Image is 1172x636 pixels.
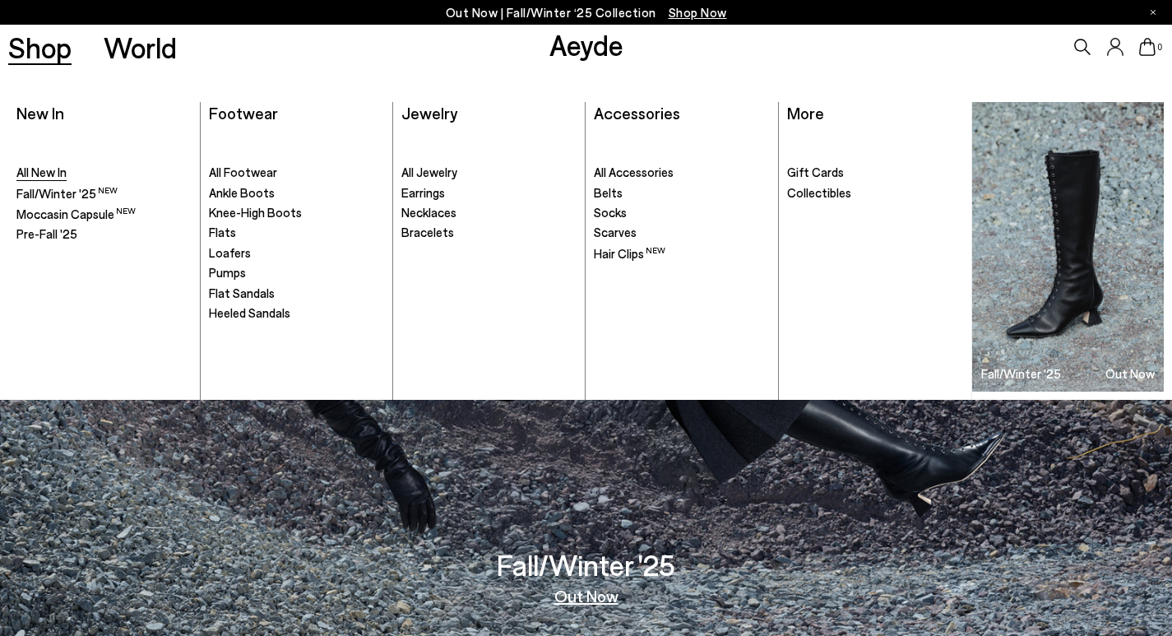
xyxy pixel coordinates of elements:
[209,225,236,239] span: Flats
[981,368,1061,380] h3: Fall/Winter '25
[594,165,770,181] a: All Accessories
[497,550,675,579] h3: Fall/Winter '25
[594,205,770,221] a: Socks
[16,165,67,179] span: All New In
[972,102,1164,392] img: Group_1295_900x.jpg
[104,33,177,62] a: World
[594,225,770,241] a: Scarves
[401,225,577,241] a: Bracelets
[209,286,385,302] a: Flat Sandals
[16,185,192,202] a: Fall/Winter '25
[787,185,851,200] span: Collectibles
[594,103,680,123] a: Accessories
[594,185,770,202] a: Belts
[16,165,192,181] a: All New In
[209,265,246,280] span: Pumps
[209,265,385,281] a: Pumps
[549,27,623,62] a: Aeyde
[554,587,618,604] a: Out Now
[787,165,844,179] span: Gift Cards
[209,305,290,320] span: Heeled Sandals
[972,102,1164,392] a: Fall/Winter '25 Out Now
[209,245,251,260] span: Loafers
[401,205,577,221] a: Necklaces
[209,205,385,221] a: Knee-High Boots
[401,225,454,239] span: Bracelets
[1105,368,1155,380] h3: Out Now
[209,245,385,262] a: Loafers
[209,305,385,322] a: Heeled Sandals
[787,165,964,181] a: Gift Cards
[594,205,627,220] span: Socks
[401,185,445,200] span: Earrings
[787,103,824,123] a: More
[209,165,277,179] span: All Footwear
[209,286,275,300] span: Flat Sandals
[16,186,118,201] span: Fall/Winter '25
[1139,38,1156,56] a: 0
[594,225,637,239] span: Scarves
[209,165,385,181] a: All Footwear
[594,246,665,261] span: Hair Clips
[209,103,278,123] a: Footwear
[787,185,964,202] a: Collectibles
[401,205,456,220] span: Necklaces
[401,165,457,179] span: All Jewelry
[401,185,577,202] a: Earrings
[446,2,727,23] p: Out Now | Fall/Winter ‘25 Collection
[401,165,577,181] a: All Jewelry
[209,185,385,202] a: Ankle Boots
[594,245,770,262] a: Hair Clips
[16,206,192,223] a: Moccasin Capsule
[669,5,727,20] span: Navigate to /collections/new-in
[209,205,302,220] span: Knee-High Boots
[16,207,136,221] span: Moccasin Capsule
[209,185,275,200] span: Ankle Boots
[594,185,623,200] span: Belts
[16,226,192,243] a: Pre-Fall '25
[16,226,77,241] span: Pre-Fall '25
[8,33,72,62] a: Shop
[209,225,385,241] a: Flats
[1156,43,1164,52] span: 0
[16,103,64,123] a: New In
[401,103,457,123] a: Jewelry
[594,165,674,179] span: All Accessories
